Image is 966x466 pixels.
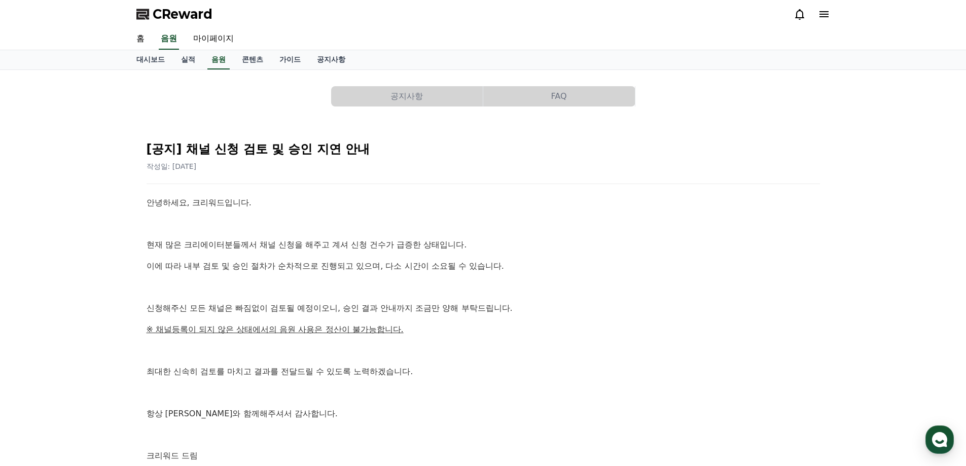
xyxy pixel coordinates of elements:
[147,260,820,273] p: 이에 따라 내부 검토 및 승인 절차가 순차적으로 진행되고 있으며, 다소 시간이 소요될 수 있습니다.
[93,337,105,345] span: 대화
[159,28,179,50] a: 음원
[128,28,153,50] a: 홈
[234,50,271,69] a: 콘텐츠
[483,86,635,106] a: FAQ
[131,321,195,347] a: 설정
[483,86,635,106] button: FAQ
[147,325,404,334] u: ※ 채널등록이 되지 않은 상태에서의 음원 사용은 정산이 불가능합니다.
[147,196,820,209] p: 안녕하세요, 크리워드입니다.
[3,321,67,347] a: 홈
[32,337,38,345] span: 홈
[147,365,820,378] p: 최대한 신속히 검토를 마치고 결과를 전달드릴 수 있도록 노력하겠습니다.
[207,50,230,69] a: 음원
[331,86,483,106] button: 공지사항
[157,337,169,345] span: 설정
[185,28,242,50] a: 마이페이지
[147,302,820,315] p: 신청해주신 모든 채널은 빠짐없이 검토될 예정이오니, 승인 결과 안내까지 조금만 양해 부탁드립니다.
[271,50,309,69] a: 가이드
[147,141,820,157] h2: [공지] 채널 신청 검토 및 승인 지연 안내
[67,321,131,347] a: 대화
[136,6,212,22] a: CReward
[147,407,820,420] p: 항상 [PERSON_NAME]와 함께해주셔서 감사합니다.
[153,6,212,22] span: CReward
[147,238,820,252] p: 현재 많은 크리에이터분들께서 채널 신청을 해주고 계셔 신청 건수가 급증한 상태입니다.
[128,50,173,69] a: 대시보드
[147,162,197,170] span: 작성일: [DATE]
[309,50,353,69] a: 공지사항
[173,50,203,69] a: 실적
[147,449,820,462] p: 크리워드 드림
